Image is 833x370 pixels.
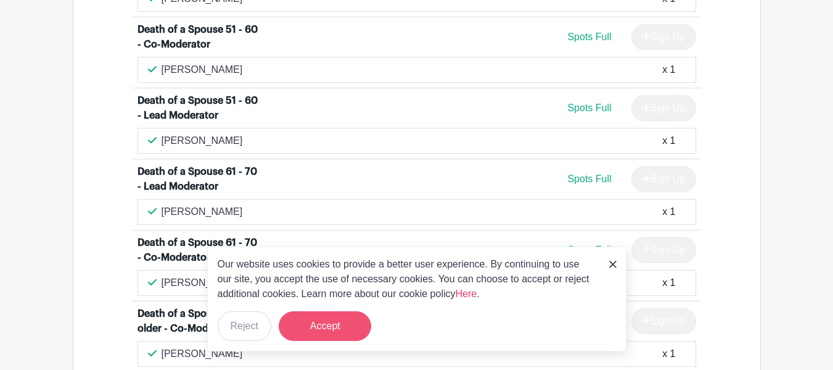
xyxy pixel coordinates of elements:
span: Spots Full [567,103,611,113]
div: x 1 [662,62,675,77]
div: Death of a Spouse 51 - 60 - Co-Moderator [137,22,263,52]
button: Reject [218,311,271,341]
div: x 1 [662,275,675,290]
div: Death of a Spouse 71 and older - Co-Moderator [137,306,263,336]
div: Death of a Spouse 51 - 60 - Lead Moderator [137,93,263,123]
p: [PERSON_NAME] [162,204,243,219]
p: [PERSON_NAME] [162,275,243,290]
div: x 1 [662,133,675,148]
p: [PERSON_NAME] [162,133,243,148]
div: Death of a Spouse 61 - 70 - Co-Moderator [137,235,263,265]
img: close_button-5f87c8562297e5c2d7936805f587ecaba9071eb48480494691a3f1689db116b3.svg [609,261,617,268]
p: [PERSON_NAME] [162,62,243,77]
span: Spots Full [567,174,611,184]
p: [PERSON_NAME] [162,347,243,361]
span: Spots Full [567,245,611,255]
a: Here [456,288,477,299]
button: Accept [279,311,371,341]
div: Death of a Spouse 61 - 70 - Lead Moderator [137,164,263,194]
span: Spots Full [567,32,611,42]
div: x 1 [662,347,675,361]
div: x 1 [662,204,675,219]
p: Our website uses cookies to provide a better user experience. By continuing to use our site, you ... [218,257,596,301]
